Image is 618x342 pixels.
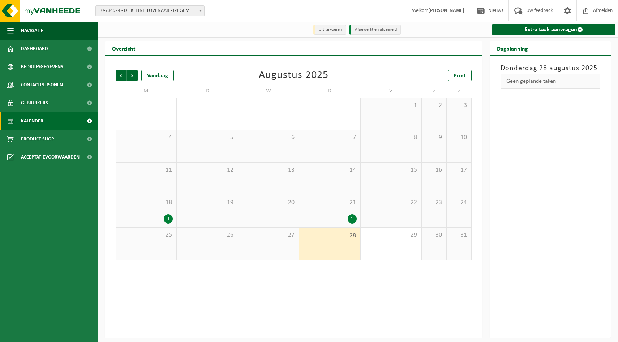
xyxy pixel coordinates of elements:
[425,166,443,174] span: 16
[180,166,234,174] span: 12
[120,231,173,239] span: 25
[303,166,356,174] span: 14
[428,8,464,13] strong: [PERSON_NAME]
[299,85,360,98] td: D
[21,94,48,112] span: Gebruikers
[120,134,173,142] span: 4
[349,25,401,35] li: Afgewerkt en afgemeld
[425,134,443,142] span: 9
[364,166,418,174] span: 15
[164,214,173,224] div: 1
[450,199,468,207] span: 24
[177,85,238,98] td: D
[120,166,173,174] span: 11
[242,231,295,239] span: 27
[450,134,468,142] span: 10
[127,70,138,81] span: Volgende
[141,70,174,81] div: Vandaag
[259,70,329,81] div: Augustus 2025
[21,112,43,130] span: Kalender
[501,63,600,74] h3: Donderdag 28 augustus 2025
[21,76,63,94] span: Contactpersonen
[238,85,299,98] td: W
[450,101,468,109] span: 3
[490,41,535,55] h2: Dagplanning
[450,231,468,239] span: 31
[95,5,205,16] span: 10-734524 - DE KLEINE TOVENAAR - IZEGEM
[21,58,63,76] span: Bedrijfsgegevens
[425,199,443,207] span: 23
[422,85,447,98] td: Z
[21,148,80,166] span: Acceptatievoorwaarden
[120,199,173,207] span: 18
[242,134,295,142] span: 6
[448,70,472,81] a: Print
[21,22,43,40] span: Navigatie
[96,6,204,16] span: 10-734524 - DE KLEINE TOVENAAR - IZEGEM
[348,214,357,224] div: 1
[303,199,356,207] span: 21
[501,74,600,89] div: Geen geplande taken
[242,199,295,207] span: 20
[116,85,177,98] td: M
[364,231,418,239] span: 29
[364,134,418,142] span: 8
[242,166,295,174] span: 13
[425,231,443,239] span: 30
[116,70,126,81] span: Vorige
[180,231,234,239] span: 26
[21,40,48,58] span: Dashboard
[180,199,234,207] span: 19
[450,166,468,174] span: 17
[361,85,422,98] td: V
[425,101,443,109] span: 2
[447,85,472,98] td: Z
[105,41,143,55] h2: Overzicht
[313,25,346,35] li: Uit te voeren
[492,24,615,35] a: Extra taak aanvragen
[180,134,234,142] span: 5
[364,101,418,109] span: 1
[303,232,356,240] span: 28
[303,134,356,142] span: 7
[21,130,54,148] span: Product Shop
[454,73,466,79] span: Print
[364,199,418,207] span: 22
